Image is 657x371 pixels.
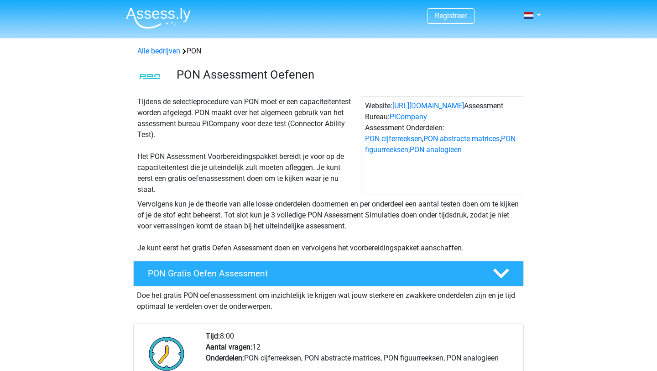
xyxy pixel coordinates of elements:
img: Assessly [126,7,191,29]
div: Doe het gratis PON oefenassessment om inzichtelijk te krijgen wat jouw sterkere en zwakkere onder... [133,286,524,312]
div: PON [134,46,523,57]
h4: PON Gratis Oefen Assessment [148,268,478,279]
div: Vervolgens kun je de theorie van alle losse onderdelen doornemen en per onderdeel een aantal test... [134,199,523,254]
a: PON cijferreeksen [365,134,422,143]
div: Tijdens de selectieprocedure van PON moet er een capaciteitentest worden afgelegd. PON maakt over... [134,96,361,195]
h3: PON Assessment Oefenen [177,68,516,82]
b: Onderdelen: [206,354,244,362]
a: PiCompany [390,112,427,121]
a: Alle bedrijven [137,47,180,55]
div: Website: Assessment Bureau: Assessment Onderdelen: , , , [361,96,523,195]
a: PON figuurreeksen [365,134,516,154]
a: Registreer [435,11,467,20]
a: PON abstracte matrices [423,134,500,143]
a: PON Gratis Oefen Assessment [130,261,527,286]
b: Aantal vragen: [206,343,252,351]
a: [URL][DOMAIN_NAME] [392,101,464,110]
a: PON analogieen [410,145,462,154]
b: Tijd: [206,332,220,340]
